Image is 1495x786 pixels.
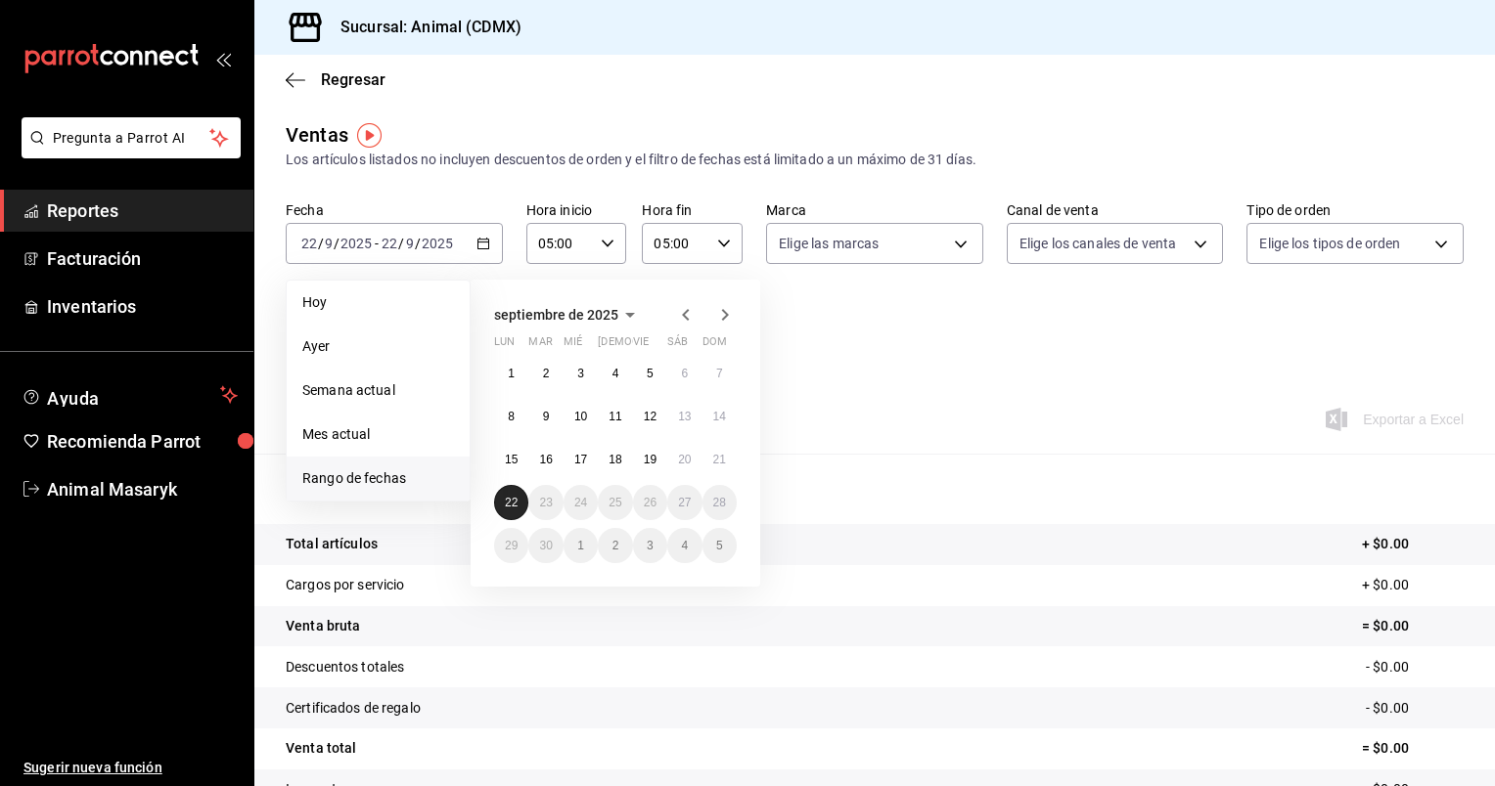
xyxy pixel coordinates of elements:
abbr: 28 de septiembre de 2025 [713,496,726,509]
abbr: 2 de septiembre de 2025 [543,367,550,380]
abbr: 21 de septiembre de 2025 [713,453,726,466]
label: Fecha [286,203,503,217]
abbr: jueves [598,335,713,356]
span: Elige los tipos de orden [1259,234,1400,253]
abbr: 18 de septiembre de 2025 [609,453,621,466]
input: -- [300,236,318,251]
button: 2 de septiembre de 2025 [528,356,563,391]
abbr: 20 de septiembre de 2025 [678,453,691,466]
abbr: 25 de septiembre de 2025 [609,496,621,509]
p: Venta total [286,738,356,759]
button: 18 de septiembre de 2025 [598,442,632,477]
label: Tipo de orden [1246,203,1464,217]
abbr: 10 de septiembre de 2025 [574,410,587,423]
a: Pregunta a Parrot AI [14,142,241,162]
button: Regresar [286,70,385,89]
button: 30 de septiembre de 2025 [528,528,563,563]
button: 23 de septiembre de 2025 [528,485,563,520]
button: 8 de septiembre de 2025 [494,399,528,434]
button: 4 de septiembre de 2025 [598,356,632,391]
p: Venta bruta [286,616,360,636]
button: 29 de septiembre de 2025 [494,528,528,563]
button: 27 de septiembre de 2025 [667,485,702,520]
abbr: 4 de septiembre de 2025 [612,367,619,380]
button: 22 de septiembre de 2025 [494,485,528,520]
span: / [334,236,340,251]
label: Canal de venta [1007,203,1224,217]
span: Inventarios [47,293,238,320]
span: Rango de fechas [302,468,454,489]
abbr: 12 de septiembre de 2025 [644,410,657,423]
button: 19 de septiembre de 2025 [633,442,667,477]
abbr: 7 de septiembre de 2025 [716,367,723,380]
button: 3 de octubre de 2025 [633,528,667,563]
div: Los artículos listados no incluyen descuentos de orden y el filtro de fechas está limitado a un m... [286,150,1464,170]
span: / [415,236,421,251]
abbr: 5 de septiembre de 2025 [647,367,654,380]
abbr: 23 de septiembre de 2025 [539,496,552,509]
span: Elige las marcas [779,234,879,253]
button: 13 de septiembre de 2025 [667,399,702,434]
button: 28 de septiembre de 2025 [702,485,737,520]
abbr: 14 de septiembre de 2025 [713,410,726,423]
span: Regresar [321,70,385,89]
button: 3 de septiembre de 2025 [564,356,598,391]
input: -- [381,236,398,251]
button: 4 de octubre de 2025 [667,528,702,563]
img: Tooltip marker [357,123,382,148]
label: Marca [766,203,983,217]
span: Facturación [47,245,238,272]
span: Elige los canales de venta [1019,234,1176,253]
abbr: 6 de septiembre de 2025 [681,367,688,380]
abbr: 24 de septiembre de 2025 [574,496,587,509]
input: ---- [340,236,373,251]
abbr: 26 de septiembre de 2025 [644,496,657,509]
button: 20 de septiembre de 2025 [667,442,702,477]
input: -- [405,236,415,251]
h3: Sucursal: Animal (CDMX) [325,16,521,39]
abbr: 11 de septiembre de 2025 [609,410,621,423]
abbr: 1 de septiembre de 2025 [508,367,515,380]
button: 7 de septiembre de 2025 [702,356,737,391]
span: Recomienda Parrot [47,428,238,455]
span: Hoy [302,292,454,313]
p: = $0.00 [1362,738,1464,759]
abbr: 22 de septiembre de 2025 [505,496,518,509]
abbr: 9 de septiembre de 2025 [543,410,550,423]
abbr: 13 de septiembre de 2025 [678,410,691,423]
button: 1 de octubre de 2025 [564,528,598,563]
abbr: domingo [702,335,727,356]
p: Descuentos totales [286,657,404,677]
abbr: 8 de septiembre de 2025 [508,410,515,423]
button: 6 de septiembre de 2025 [667,356,702,391]
button: 24 de septiembre de 2025 [564,485,598,520]
p: + $0.00 [1362,575,1464,595]
span: Ayuda [47,383,212,407]
button: 21 de septiembre de 2025 [702,442,737,477]
p: Resumen [286,477,1464,501]
button: 10 de septiembre de 2025 [564,399,598,434]
input: -- [324,236,334,251]
abbr: viernes [633,335,649,356]
p: Cargos por servicio [286,575,405,595]
button: 1 de septiembre de 2025 [494,356,528,391]
button: 25 de septiembre de 2025 [598,485,632,520]
abbr: lunes [494,335,515,356]
button: 2 de octubre de 2025 [598,528,632,563]
p: Total artículos [286,534,378,554]
span: / [318,236,324,251]
abbr: 29 de septiembre de 2025 [505,539,518,552]
abbr: 3 de septiembre de 2025 [577,367,584,380]
button: 9 de septiembre de 2025 [528,399,563,434]
abbr: martes [528,335,552,356]
button: 15 de septiembre de 2025 [494,442,528,477]
abbr: 5 de octubre de 2025 [716,539,723,552]
abbr: 2 de octubre de 2025 [612,539,619,552]
button: open_drawer_menu [215,51,231,66]
label: Hora inicio [526,203,627,217]
button: 5 de octubre de 2025 [702,528,737,563]
p: = $0.00 [1362,616,1464,636]
span: septiembre de 2025 [494,307,618,323]
abbr: 3 de octubre de 2025 [647,539,654,552]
